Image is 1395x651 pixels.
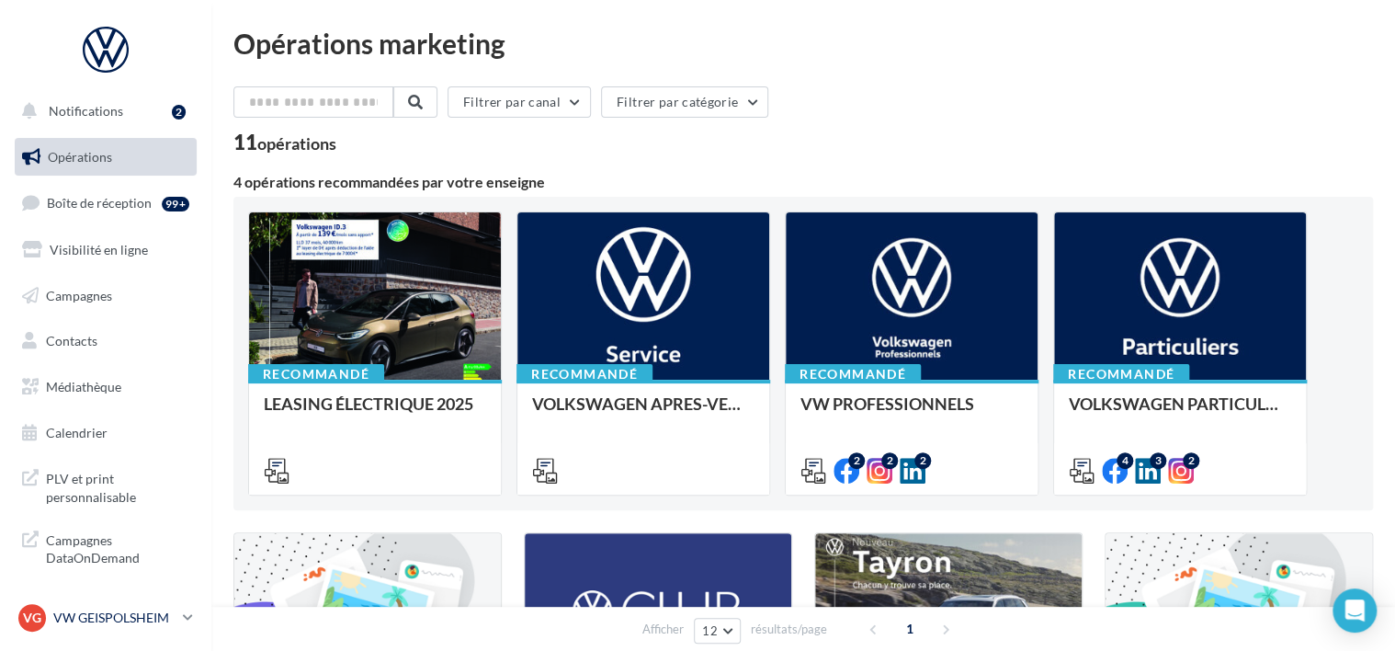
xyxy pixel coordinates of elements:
div: VW PROFESSIONNELS [800,394,1023,431]
span: Visibilité en ligne [50,242,148,257]
div: 2 [848,452,865,469]
div: VOLKSWAGEN PARTICULIER [1069,394,1291,431]
div: 99+ [162,197,189,211]
span: PLV et print personnalisable [46,466,189,506]
div: 11 [233,132,336,153]
a: Campagnes [11,277,200,315]
span: Notifications [49,103,123,119]
button: Filtrer par canal [448,86,591,118]
a: Boîte de réception99+ [11,183,200,223]
div: 4 [1117,452,1133,469]
button: Notifications 2 [11,92,193,131]
span: Campagnes [46,287,112,303]
div: 2 [172,105,186,120]
button: Filtrer par catégorie [601,86,768,118]
span: VG [23,609,41,627]
a: Contacts [11,322,200,360]
a: Campagnes DataOnDemand [11,520,200,575]
span: Boîte de réception [47,195,152,211]
p: VW GEISPOLSHEIM [53,609,176,627]
span: Médiathèque [46,379,121,394]
div: LEASING ÉLECTRIQUE 2025 [264,394,486,431]
a: Calendrier [11,414,200,452]
span: Afficher [642,621,684,638]
div: Recommandé [248,364,384,384]
div: 3 [1150,452,1166,469]
div: 2 [1183,452,1199,469]
div: Recommandé [1053,364,1189,384]
span: Contacts [46,333,97,348]
a: Opérations [11,138,200,177]
div: VOLKSWAGEN APRES-VENTE [532,394,754,431]
a: Visibilité en ligne [11,231,200,269]
div: Open Intercom Messenger [1333,588,1377,633]
span: Campagnes DataOnDemand [46,528,189,567]
div: Recommandé [785,364,921,384]
div: 2 [881,452,898,469]
div: opérations [257,135,336,152]
div: 4 opérations recommandées par votre enseigne [233,175,1373,189]
a: Médiathèque [11,368,200,406]
button: 12 [694,618,741,644]
span: 1 [895,614,924,644]
div: Opérations marketing [233,29,1373,57]
a: VG VW GEISPOLSHEIM [15,600,197,635]
span: 12 [702,623,718,638]
a: PLV et print personnalisable [11,459,200,513]
div: 2 [914,452,931,469]
span: Opérations [48,149,112,165]
span: résultats/page [751,621,827,638]
div: Recommandé [516,364,652,384]
span: Calendrier [46,425,108,440]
